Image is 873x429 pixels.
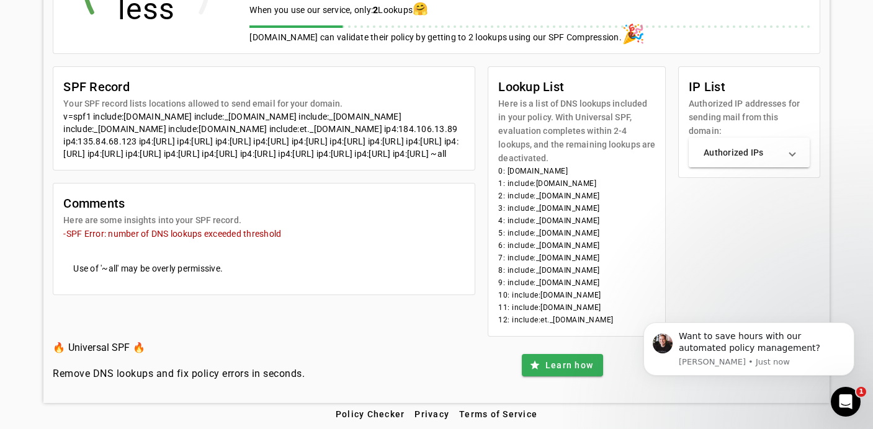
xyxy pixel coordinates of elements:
[249,2,809,16] div: When you use our service, only: Lookups
[498,177,655,190] li: 1: include:[DOMAIN_NAME]
[498,264,655,276] li: 8: include:_[DOMAIN_NAME]
[63,77,342,97] mat-card-title: SPF Record
[689,97,810,138] mat-card-subtitle: Authorized IP addresses for sending mail from this domain:
[498,276,655,289] li: 9: include:_[DOMAIN_NAME]
[856,387,866,397] span: 1
[63,193,241,213] mat-card-title: Comments
[704,146,780,159] mat-panel-title: Authorized IPs
[410,403,454,425] button: Privacy
[63,252,465,285] mat-card-content: Use of '~all' may be overly permissive.
[545,359,593,371] span: Learn how
[414,409,449,419] span: Privacy
[498,252,655,264] li: 7: include:_[DOMAIN_NAME]
[625,304,873,396] iframe: Intercom notifications message
[53,366,305,381] h4: Remove DNS lookups and fix policy errors in seconds.
[498,190,655,202] li: 2: include:_[DOMAIN_NAME]
[522,354,603,376] button: Learn how
[622,23,645,45] span: 🎉
[498,227,655,239] li: 5: include:_[DOMAIN_NAME]
[63,110,465,160] div: v=spf1 include:[DOMAIN_NAME] include:_[DOMAIN_NAME] include:_[DOMAIN_NAME] include:_[DOMAIN_NAME]...
[413,1,428,16] span: 🤗
[331,403,410,425] button: Policy Checker
[498,314,655,326] li: 12: include:et._[DOMAIN_NAME]
[498,165,655,177] li: 0: [DOMAIN_NAME]
[336,409,405,419] span: Policy Checker
[249,32,622,42] span: [DOMAIN_NAME] can validate their policy by getting to 2 lookups using our SPF Compression.
[498,214,655,227] li: 4: include:_[DOMAIN_NAME]
[689,138,810,167] mat-expansion-panel-header: Authorized IPs
[373,5,378,15] span: 2
[63,97,342,110] mat-card-subtitle: Your SPF record lists locations allowed to send email for your domain.
[498,301,655,314] li: 11: include:[DOMAIN_NAME]
[831,387,861,417] iframe: Intercom live chat
[498,239,655,252] li: 6: include:_[DOMAIN_NAME]
[63,227,465,240] mat-error: -SPF Error: number of DNS lookups exceeded threshold
[53,339,305,356] h3: 🔥 Universal SPF 🔥
[498,77,655,97] mat-card-title: Lookup List
[454,403,542,425] button: Terms of Service
[498,97,655,165] mat-card-subtitle: Here is a list of DNS lookups included in your policy. With Universal SPF, evaluation completes w...
[459,409,537,419] span: Terms of Service
[498,289,655,301] li: 10: include:[DOMAIN_NAME]
[498,202,655,214] li: 3: include:_[DOMAIN_NAME]
[689,77,810,97] mat-card-title: IP List
[63,213,241,227] mat-card-subtitle: Here are some insights into your SPF record.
